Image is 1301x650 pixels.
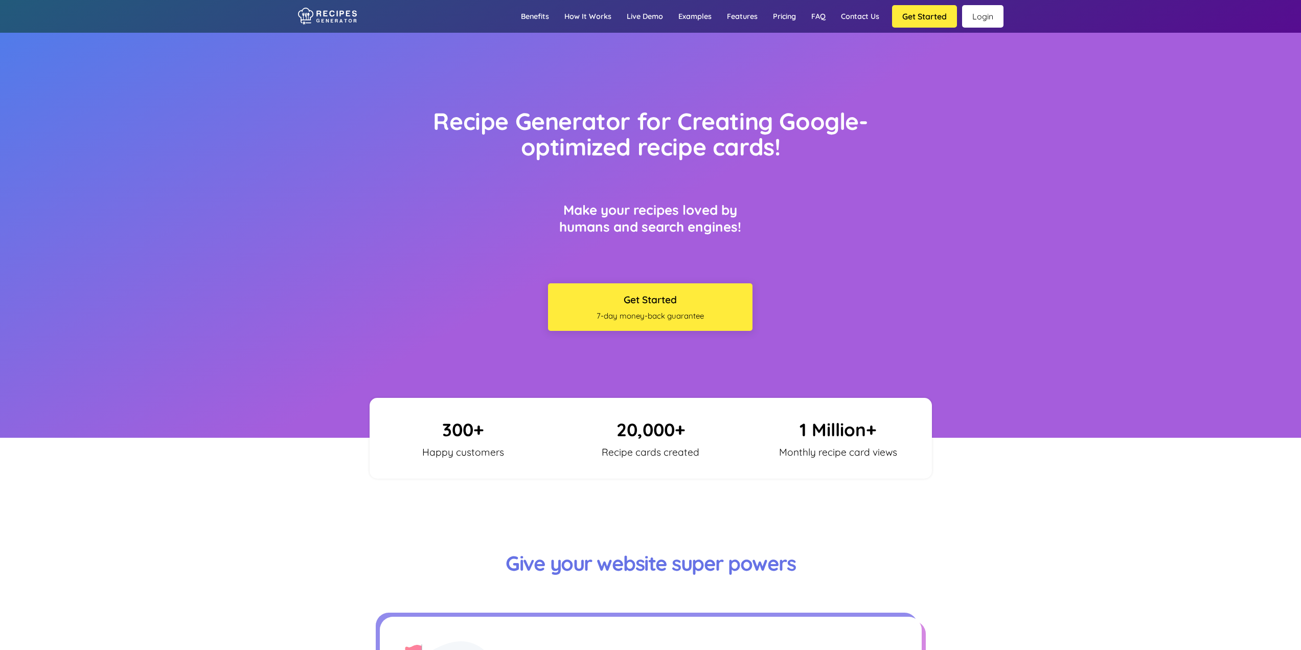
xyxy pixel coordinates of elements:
[619,2,671,31] a: Live demo
[804,2,833,31] a: FAQ
[446,550,855,576] h3: Give your website super powers
[892,5,957,28] button: Get Started
[962,5,1003,28] a: Login
[557,2,619,31] a: How it works
[752,418,924,441] p: 1 Million+
[582,446,720,458] p: Recipe cards created
[513,2,557,31] a: Benefits
[769,446,907,458] p: Monthly recipe card views
[765,2,804,31] a: Pricing
[548,283,752,331] button: Get Started7-day money-back guarantee
[833,2,887,31] a: Contact us
[394,446,532,458] p: Happy customers
[377,418,550,441] p: 300+
[671,2,719,31] a: Examples
[416,108,886,160] h1: Recipe Generator for Creating Google-optimized recipe cards!
[719,2,765,31] a: Features
[564,418,737,441] p: 20,000+
[548,201,752,235] h3: Make your recipes loved by humans and search engines!
[553,311,747,321] span: 7-day money-back guarantee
